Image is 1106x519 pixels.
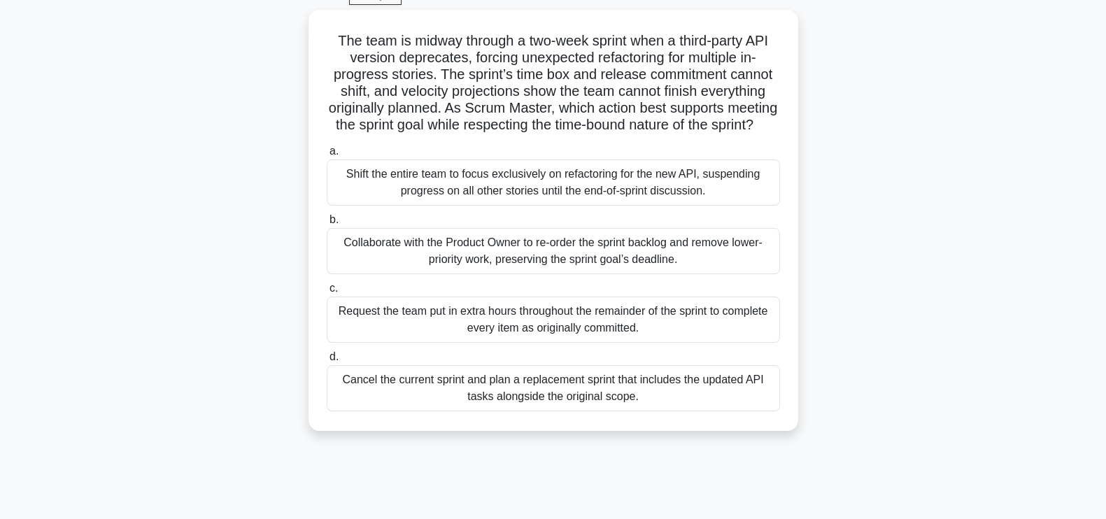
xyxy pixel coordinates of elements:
[329,350,339,362] span: d.
[327,365,780,411] div: Cancel the current sprint and plan a replacement sprint that includes the updated API tasks along...
[325,32,781,134] h5: The team is midway through a two-week sprint when a third-party API version deprecates, forcing u...
[329,145,339,157] span: a.
[327,297,780,343] div: Request the team put in extra hours throughout the remainder of the sprint to complete every item...
[329,282,338,294] span: c.
[327,159,780,206] div: Shift the entire team to focus exclusively on refactoring for the new API, suspending progress on...
[329,213,339,225] span: b.
[327,228,780,274] div: Collaborate with the Product Owner to re-order the sprint backlog and remove lower-priority work,...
